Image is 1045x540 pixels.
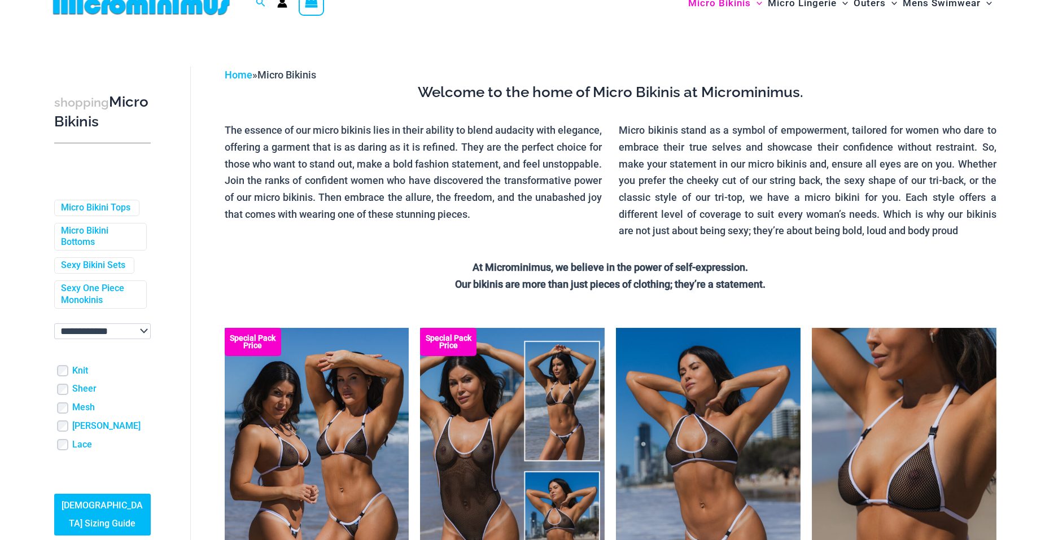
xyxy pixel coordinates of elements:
[420,335,476,349] b: Special Pack Price
[61,225,138,249] a: Micro Bikini Bottoms
[225,122,602,222] p: The essence of our micro bikinis lies in their ability to blend audacity with elegance, offering ...
[72,365,88,377] a: Knit
[225,335,281,349] b: Special Pack Price
[225,83,996,102] h3: Welcome to the home of Micro Bikinis at Microminimus.
[54,323,151,339] select: wpc-taxonomy-pa_color-745982
[225,69,252,81] a: Home
[72,420,141,432] a: [PERSON_NAME]
[473,261,748,273] strong: At Microminimus, we believe in the power of self-expression.
[54,95,109,109] span: shopping
[619,122,996,239] p: Micro bikinis stand as a symbol of empowerment, tailored for women who dare to embrace their true...
[54,494,151,535] a: [DEMOGRAPHIC_DATA] Sizing Guide
[225,69,316,81] span: »
[61,283,138,306] a: Sexy One Piece Monokinis
[72,439,92,451] a: Lace
[455,278,766,290] strong: Our bikinis are more than just pieces of clothing; they’re a statement.
[72,383,97,395] a: Sheer
[61,260,125,271] a: Sexy Bikini Sets
[257,69,316,81] span: Micro Bikinis
[54,93,151,131] h3: Micro Bikinis
[61,202,130,214] a: Micro Bikini Tops
[72,402,95,414] a: Mesh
